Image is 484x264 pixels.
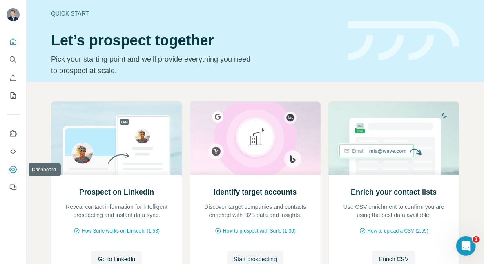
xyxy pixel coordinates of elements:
img: Enrich your contact lists [328,102,459,175]
h2: Identify target accounts [214,186,297,198]
span: Go to LinkedIn [98,255,135,263]
img: Avatar [7,8,20,21]
h1: Let’s prospect together [51,32,338,49]
span: How to upload a CSV (2:59) [368,227,428,235]
p: Pick your starting point and we’ll provide everything you need to prospect at scale. [51,54,256,76]
img: Prospect on LinkedIn [51,102,182,175]
button: Quick start [7,34,20,49]
span: 1 [473,236,480,243]
button: Use Surfe on LinkedIn [7,126,20,141]
div: Quick start [51,9,338,18]
h2: Prospect on LinkedIn [79,186,154,198]
button: Use Surfe API [7,144,20,159]
button: Dashboard [7,162,20,177]
span: How to prospect with Surfe (1:30) [223,227,296,235]
iframe: Intercom live chat [456,236,476,256]
span: Start prospecting [234,255,277,263]
h2: Enrich your contact lists [351,186,437,198]
p: Discover target companies and contacts enriched with B2B data and insights. [198,203,312,219]
button: Search [7,52,20,67]
p: Use CSV enrichment to confirm you are using the best data available. [337,203,451,219]
img: banner [348,21,459,61]
button: Enrich CSV [7,70,20,85]
button: Feedback [7,180,20,195]
span: Enrich CSV [379,255,408,263]
img: Identify target accounts [190,102,321,175]
p: Reveal contact information for intelligent prospecting and instant data sync. [60,203,174,219]
button: My lists [7,88,20,103]
span: How Surfe works on LinkedIn (1:58) [82,227,160,235]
